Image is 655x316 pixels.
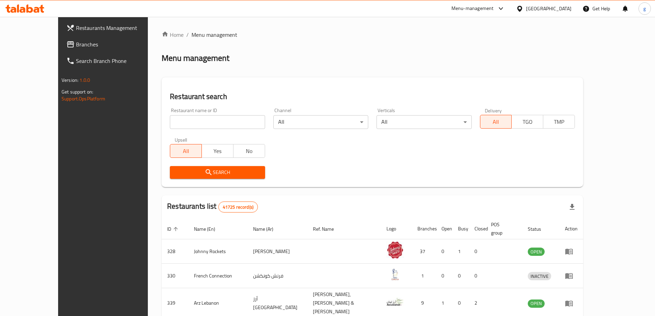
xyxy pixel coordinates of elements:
li: / [186,31,189,39]
a: Support.OpsPlatform [62,94,105,103]
span: Menu management [192,31,237,39]
span: INACTIVE [528,272,551,280]
div: OPEN [528,248,545,256]
span: Restaurants Management [76,24,162,32]
span: ID [167,225,180,233]
img: Arz Lebanon [386,293,404,310]
input: Search for restaurant name or ID.. [170,115,265,129]
span: POS group [491,220,514,237]
td: 0 [469,239,485,264]
td: 0 [436,239,452,264]
td: 330 [162,264,188,288]
button: TMP [543,115,575,129]
span: Search Branch Phone [76,57,162,65]
span: No [236,146,262,156]
td: فرنش كونكشن [248,264,307,288]
th: Branches [412,218,436,239]
span: 41725 record(s) [219,204,258,210]
th: Open [436,218,452,239]
button: Yes [201,144,233,158]
span: OPEN [528,299,545,307]
span: All [483,117,509,127]
span: TMP [546,117,572,127]
span: Name (En) [194,225,224,233]
td: 0 [452,264,469,288]
div: Menu [565,247,578,255]
h2: Restaurant search [170,91,575,102]
span: Ref. Name [313,225,343,233]
button: TGO [511,115,543,129]
td: French Connection [188,264,248,288]
span: Branches [76,40,162,48]
h2: Restaurants list [167,201,258,213]
th: Closed [469,218,485,239]
label: Upsell [175,137,187,142]
td: 37 [412,239,436,264]
span: Status [528,225,550,233]
img: Johnny Rockets [386,241,404,259]
a: Branches [61,36,167,53]
span: g [643,5,646,12]
div: All [376,115,471,129]
span: TGO [514,117,541,127]
th: Busy [452,218,469,239]
td: 1 [452,239,469,264]
div: OPEN [528,299,545,308]
h2: Menu management [162,53,229,64]
td: 328 [162,239,188,264]
img: French Connection [386,266,404,283]
a: Restaurants Management [61,20,167,36]
button: All [480,115,512,129]
td: [PERSON_NAME] [248,239,307,264]
span: Search [175,168,259,177]
div: Export file [564,199,580,215]
div: Menu [565,299,578,307]
span: Get support on: [62,87,93,96]
div: [GEOGRAPHIC_DATA] [526,5,571,12]
button: Search [170,166,265,179]
span: 1.0.0 [79,76,90,85]
th: Logo [381,218,412,239]
nav: breadcrumb [162,31,583,39]
span: Yes [205,146,231,156]
span: Name (Ar) [253,225,282,233]
th: Action [559,218,583,239]
a: Search Branch Phone [61,53,167,69]
div: All [273,115,368,129]
button: No [233,144,265,158]
a: Home [162,31,184,39]
label: Delivery [485,108,502,113]
span: OPEN [528,248,545,256]
div: Total records count [218,201,258,213]
div: Menu [565,272,578,280]
td: Johnny Rockets [188,239,248,264]
span: Version: [62,76,78,85]
td: 1 [412,264,436,288]
div: Menu-management [451,4,494,13]
td: 0 [436,264,452,288]
button: All [170,144,202,158]
span: All [173,146,199,156]
td: 0 [469,264,485,288]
